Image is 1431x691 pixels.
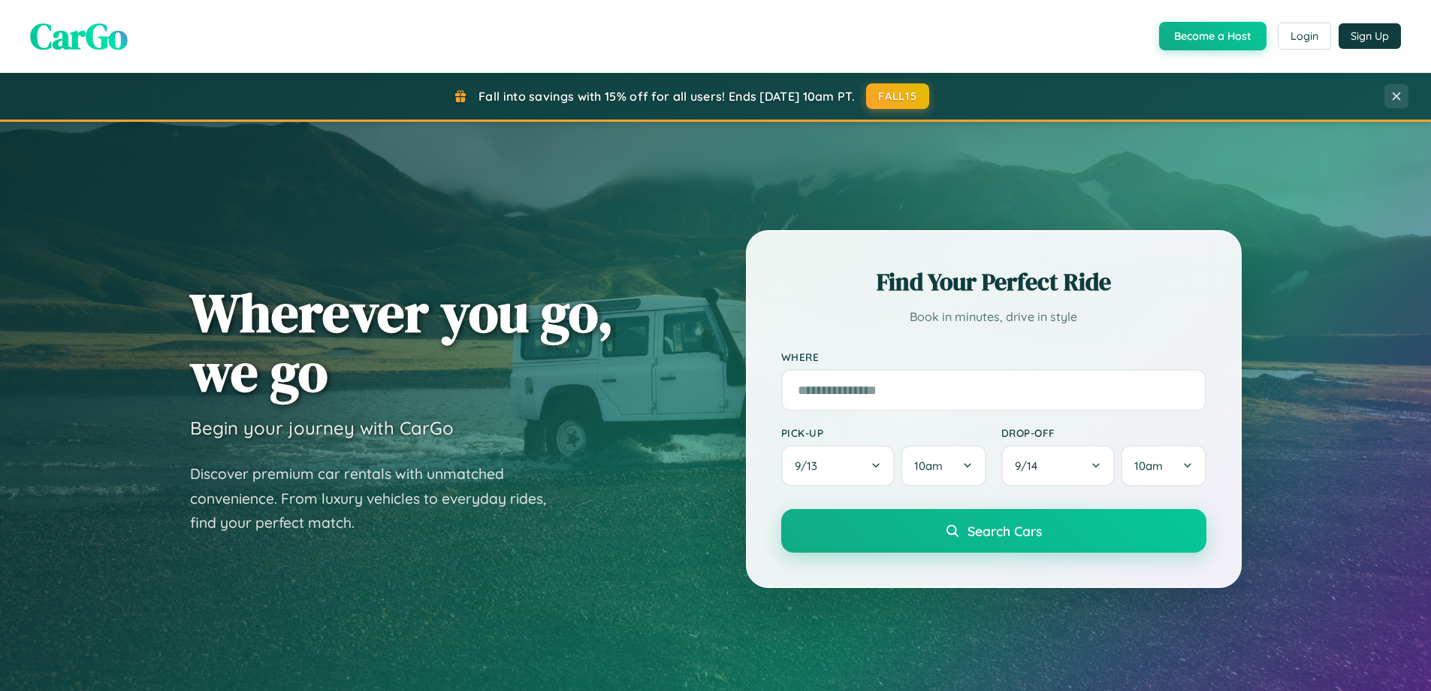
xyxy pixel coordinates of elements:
[901,445,986,486] button: 10am
[1001,445,1116,486] button: 9/14
[1159,22,1266,50] button: Become a Host
[781,265,1206,299] h2: Find Your Perfect Ride
[781,350,1206,363] label: Where
[30,11,128,61] span: CarGo
[190,462,566,535] p: Discover premium car rentals with unmatched convenience. From luxury vehicles to everyday rides, ...
[190,283,614,402] h1: Wherever you go, we go
[795,459,825,473] span: 9 / 13
[190,417,454,439] h3: Begin your journey with CarGo
[968,523,1042,539] span: Search Cars
[781,509,1206,553] button: Search Cars
[781,445,895,486] button: 9/13
[1001,426,1206,439] label: Drop-off
[781,426,986,439] label: Pick-up
[781,306,1206,328] p: Book in minutes, drive in style
[1278,23,1331,50] button: Login
[479,89,855,104] span: Fall into savings with 15% off for all users! Ends [DATE] 10am PT.
[866,83,929,109] button: FALL15
[1134,459,1163,473] span: 10am
[1339,23,1401,49] button: Sign Up
[914,459,943,473] span: 10am
[1015,459,1045,473] span: 9 / 14
[1121,445,1206,486] button: 10am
